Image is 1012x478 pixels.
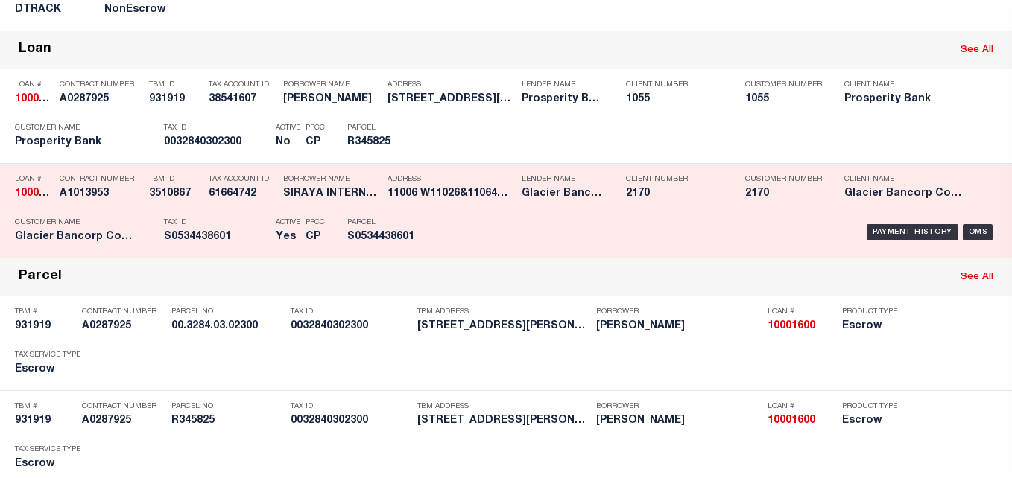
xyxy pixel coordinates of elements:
p: Loan # [768,307,835,316]
p: Lender Name [522,175,604,184]
p: TBM ID [149,80,201,89]
p: Tax ID [291,402,410,411]
p: Lender Name [522,80,604,89]
p: PPCC [306,218,325,227]
h5: Prosperity Bank [522,93,604,106]
p: Tax Service Type [15,445,82,454]
p: Product Type [842,402,909,411]
a: See All [961,273,993,282]
h5: 931919 [15,415,75,427]
p: Address [388,175,514,184]
h5: Escrow [15,363,82,376]
h5: Prosperity Bank [844,93,971,106]
h5: DTRACK [15,4,82,16]
strong: 10001600 [768,415,815,426]
p: Client Number [626,80,723,89]
h5: 0032840302300 [164,136,268,149]
p: Loan # [768,402,835,411]
h5: 3003 FELTON SPRINGS DRIVE SPRIN... [388,93,514,106]
p: TBM Address [417,402,589,411]
p: TBM Address [417,307,589,316]
h5: CP [306,231,325,243]
h5: Glacier Bancorp Commercial [522,188,604,200]
p: Contract Number [60,175,142,184]
p: Tax ID [164,124,268,133]
h5: S0534438601 [347,231,414,243]
h5: 00.3284.03.02300 [171,320,283,333]
h5: A0287925 [60,93,142,106]
h5: Escrow [842,320,909,333]
h5: 61664742 [209,188,276,200]
h5: CP [306,136,325,149]
div: Loan [19,42,51,59]
h5: 0032840302300 [291,320,410,333]
p: Customer Number [745,175,822,184]
p: Parcel [347,218,414,227]
h5: A1013953 [60,188,142,200]
p: Borrower [596,307,760,316]
a: See All [961,45,993,55]
p: Tax Account ID [209,175,276,184]
p: Tax Service Type [15,351,82,360]
h5: 10001600 [768,415,835,427]
p: PPCC [306,124,325,133]
h5: 931919 [15,320,75,333]
p: TBM # [15,402,75,411]
h5: A0287925 [82,320,164,333]
p: Tax ID [291,307,410,316]
p: Client Name [844,80,971,89]
h5: SIRAYA INTERNAT [283,188,380,200]
h5: 931919 [149,93,201,106]
p: Address [388,80,514,89]
h5: Escrow [842,415,909,427]
p: Active [276,124,300,133]
p: Borrower Name [283,80,380,89]
h5: Glacier Bancorp Commercial [844,188,971,200]
h5: 2170 [626,188,723,200]
p: Contract Number [82,307,164,316]
div: OMS [963,224,993,240]
p: Borrower [596,402,760,411]
h5: RUGEL THOMAS [596,415,760,427]
p: Product Type [842,307,909,316]
p: Client Number [626,175,723,184]
h5: 1055 [745,93,820,106]
h5: 38541607 [209,93,276,106]
h5: 10001600 [15,188,52,200]
h5: 3510867 [149,188,201,200]
h5: 0032840302300 [291,415,410,427]
div: Payment History [867,224,958,240]
h5: Glacier Bancorp Commercial [15,231,142,243]
p: Customer Number [745,80,822,89]
h5: A0287925 [82,415,164,427]
p: Borrower Name [283,175,380,184]
h5: NonEscrow [104,4,179,16]
h5: 3003 FELTON SPRINGS DR SPRING,T... [417,415,589,427]
h5: R345825 [171,415,283,427]
p: Contract Number [60,80,142,89]
div: Parcel [19,269,62,286]
p: Parcel [347,124,414,133]
h5: R345825 [347,136,414,149]
strong: 10001600 [15,94,63,104]
p: Parcel No [171,402,283,411]
h5: 10001600 [15,93,52,106]
h5: S0534438601 [164,231,268,243]
p: Contract Number [82,402,164,411]
h5: 1055 [626,93,723,106]
h5: THOMAS RUGEL [283,93,380,106]
p: TBM # [15,307,75,316]
p: Tax Account ID [209,80,276,89]
strong: 10001600 [768,321,815,331]
h5: 2170 [745,188,820,200]
p: Loan # [15,80,52,89]
p: Parcel No [171,307,283,316]
p: Customer Name [15,124,142,133]
strong: 10001600 [15,188,63,199]
p: Client Name [844,175,971,184]
h5: RUGEL THOMAS [596,320,760,333]
p: Active [276,218,300,227]
h5: No [276,136,298,149]
h5: 10001600 [768,320,835,333]
p: TBM ID [149,175,201,184]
